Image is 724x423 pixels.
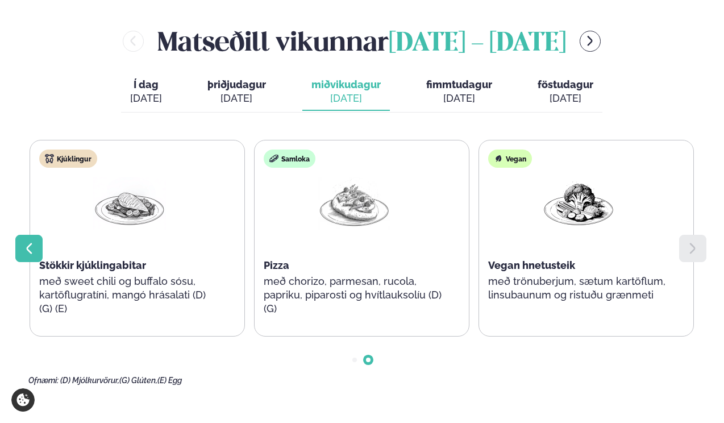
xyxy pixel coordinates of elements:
[494,154,503,163] img: Vegan.svg
[207,92,266,105] div: [DATE]
[264,150,315,168] div: Samloka
[264,259,289,271] span: Pizza
[60,376,119,385] span: (D) Mjólkurvörur,
[157,23,566,60] h2: Matseðill vikunnar
[269,154,278,163] img: sandwich-new-16px.svg
[488,259,575,271] span: Vegan hnetusteik
[311,92,381,105] div: [DATE]
[123,31,144,52] button: menu-btn-left
[198,73,275,111] button: þriðjudagur [DATE]
[39,150,97,168] div: Kjúklingur
[121,73,171,111] button: Í dag [DATE]
[130,78,162,92] span: Í dag
[538,78,593,90] span: föstudagur
[302,73,390,111] button: miðvikudagur [DATE]
[352,358,357,362] span: Go to slide 1
[93,177,166,230] img: Chicken-breast.png
[538,92,593,105] div: [DATE]
[130,92,162,105] div: [DATE]
[318,177,390,230] img: Pizza-Bread.png
[28,376,59,385] span: Ofnæmi:
[580,31,601,52] button: menu-btn-right
[119,376,157,385] span: (G) Glúten,
[389,31,566,56] span: [DATE] - [DATE]
[366,358,371,362] span: Go to slide 2
[39,275,220,316] p: með sweet chili og buffalo sósu, kartöflugratíni, mangó hrásalati (D) (G) (E)
[529,73,602,111] button: föstudagur [DATE]
[45,154,54,163] img: chicken.svg
[488,150,532,168] div: Vegan
[39,259,146,271] span: Stökkir kjúklingabitar
[488,275,669,302] p: með trönuberjum, sætum kartöflum, linsubaunum og ristuðu grænmeti
[426,92,492,105] div: [DATE]
[157,376,182,385] span: (E) Egg
[542,177,615,230] img: Vegan.png
[11,388,35,412] a: Cookie settings
[207,78,266,90] span: þriðjudagur
[264,275,444,316] p: með chorizo, parmesan, rucola, papriku, piparosti og hvítlauksolíu (D) (G)
[426,78,492,90] span: fimmtudagur
[417,73,501,111] button: fimmtudagur [DATE]
[311,78,381,90] span: miðvikudagur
